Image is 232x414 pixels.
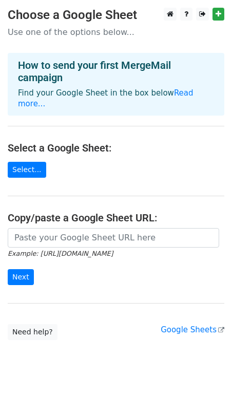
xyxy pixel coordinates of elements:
a: Google Sheets [161,325,224,334]
a: Need help? [8,324,57,340]
a: Read more... [18,88,194,108]
iframe: Chat Widget [181,365,232,414]
h4: Copy/paste a Google Sheet URL: [8,212,224,224]
p: Find your Google Sheet in the box below [18,88,214,109]
h4: How to send your first MergeMail campaign [18,59,214,84]
h4: Select a Google Sheet: [8,142,224,154]
input: Paste your Google Sheet URL here [8,228,219,248]
input: Next [8,269,34,285]
p: Use one of the options below... [8,27,224,37]
small: Example: [URL][DOMAIN_NAME] [8,250,113,257]
h3: Choose a Google Sheet [8,8,224,23]
a: Select... [8,162,46,178]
